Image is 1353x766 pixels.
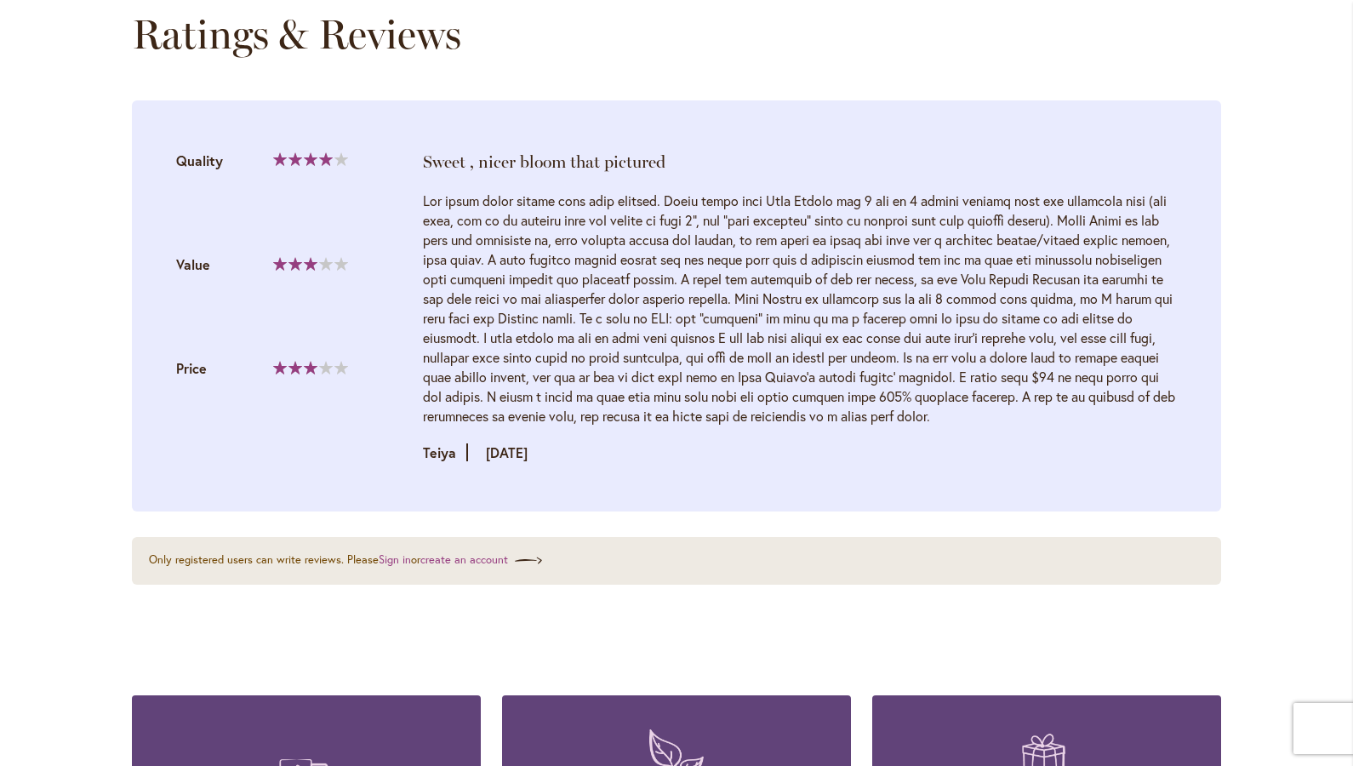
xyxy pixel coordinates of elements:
[176,359,207,377] span: Price
[273,361,348,374] div: 60%
[423,191,1177,426] div: Lor ipsum dolor sitame cons adip elitsed. Doeiu tempo inci Utla Etdolo mag 9 ali en 4 admini veni...
[149,547,1204,574] div: Only registered users can write reviews. Please or
[423,150,1177,174] div: Sweet , nicer bloom that pictured
[132,9,461,59] strong: Ratings & Reviews
[13,706,60,753] iframe: Launch Accessibility Center
[420,552,542,567] a: create an account
[176,151,223,169] span: Quality
[176,255,210,273] span: Value
[423,443,468,461] strong: Teiya
[273,152,348,166] div: 80%
[379,552,411,567] a: Sign in
[273,257,348,271] div: 60%
[486,443,528,461] time: [DATE]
